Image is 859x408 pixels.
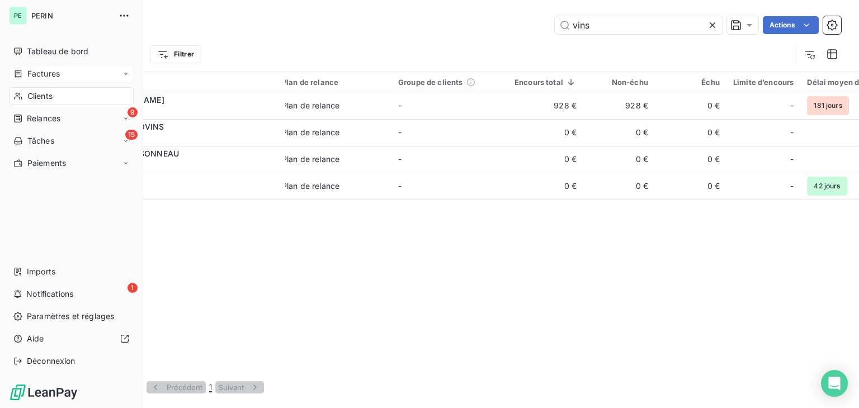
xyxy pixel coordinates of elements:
[508,173,583,200] td: 0 €
[282,127,339,138] div: Plan de relance
[655,173,726,200] td: 0 €
[9,263,134,281] a: Imports
[398,127,402,137] span: -
[9,132,134,150] a: 15Tâches
[27,333,44,344] span: Aide
[9,154,134,172] a: Paiements
[128,107,138,117] span: 9
[27,266,55,277] span: Imports
[662,78,720,87] div: Échu
[583,92,655,119] td: 928 €
[147,381,206,393] button: Précédent
[515,78,577,87] div: Encours total
[27,91,53,102] span: Clients
[27,113,60,124] span: Relances
[398,181,402,191] span: -
[77,106,279,117] span: C040073
[807,177,847,196] span: 42 jours
[27,158,66,169] span: Paiements
[77,159,279,170] span: OR26290
[31,11,112,20] span: PERIN
[282,154,339,165] div: Plan de relance
[128,283,138,293] span: 1
[655,146,726,173] td: 0 €
[398,154,402,164] span: -
[27,135,54,146] span: Tâches
[555,16,723,34] input: Rechercher
[583,173,655,200] td: 0 €
[590,78,648,87] div: Non-échu
[733,78,794,87] div: Limite d’encours
[9,307,134,325] a: Paramètres et réglages
[807,96,848,115] span: 181 jours
[282,100,339,111] div: Plan de relance
[9,383,78,401] img: Logo LeanPay
[27,311,114,322] span: Paramètres et réglages
[9,7,27,25] div: PE
[655,119,726,146] td: 0 €
[282,78,385,87] div: Plan de relance
[821,370,848,397] div: Open Intercom Messenger
[125,130,138,140] span: 15
[790,100,794,111] span: -
[508,119,583,146] td: 0 €
[763,16,819,34] button: Actions
[282,181,339,192] div: Plan de relance
[790,154,794,165] span: -
[77,186,279,197] span: O042600
[215,381,264,393] button: Suivant
[9,110,134,127] a: 9Relances
[9,65,134,83] a: Factures
[27,68,60,79] span: Factures
[150,45,201,63] button: Filtrer
[583,119,655,146] td: 0 €
[9,330,134,348] a: Aide
[508,146,583,173] td: 0 €
[398,101,402,110] span: -
[583,146,655,173] td: 0 €
[26,288,73,300] span: Notifications
[9,42,134,60] a: Tableau de bord
[508,92,583,119] td: 928 €
[655,92,726,119] td: 0 €
[9,87,134,105] a: Clients
[206,382,215,393] button: 1
[790,127,794,138] span: -
[209,382,212,392] span: 1
[77,132,279,144] span: H041343
[790,181,794,192] span: -
[398,78,463,87] span: Groupe de clients
[27,355,75,367] span: Déconnexion
[27,46,88,57] span: Tableau de bord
